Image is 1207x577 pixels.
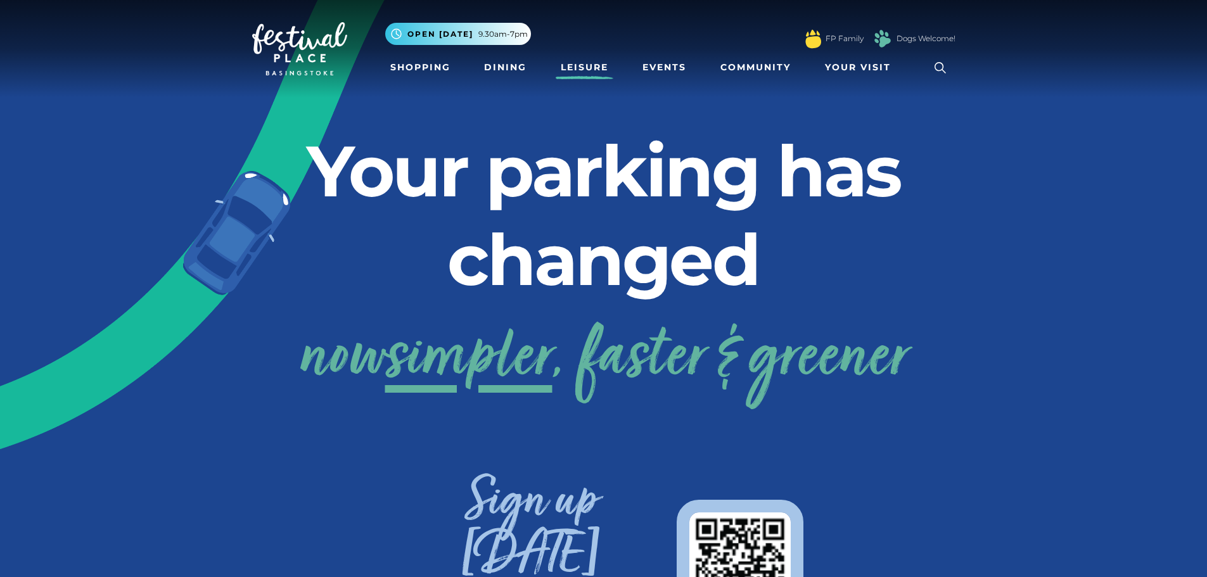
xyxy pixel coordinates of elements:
a: Your Visit [820,56,902,79]
span: 9.30am-7pm [478,29,528,40]
a: Dining [479,56,532,79]
span: simpler [385,308,552,410]
button: Open [DATE] 9.30am-7pm [385,23,531,45]
a: Community [715,56,796,79]
a: nowsimpler, faster & greener [300,308,908,410]
span: Open [DATE] [407,29,473,40]
a: Shopping [385,56,456,79]
a: Leisure [556,56,613,79]
span: Your Visit [825,61,891,74]
a: Dogs Welcome! [897,33,955,44]
img: Festival Place Logo [252,22,347,75]
a: FP Family [826,33,864,44]
h2: Your parking has changed [252,127,955,304]
a: Events [637,56,691,79]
